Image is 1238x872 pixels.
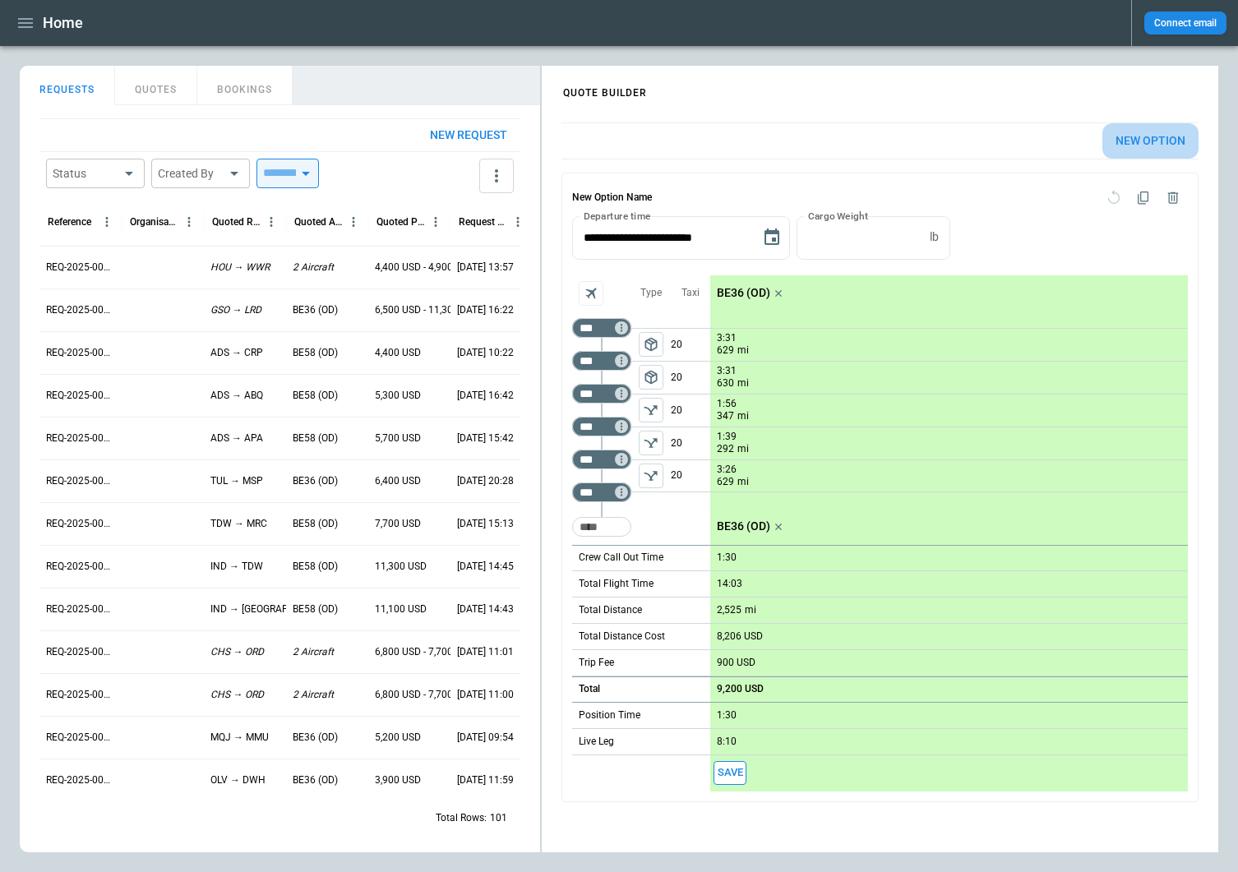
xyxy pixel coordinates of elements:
button: Quoted Price column menu [425,211,446,233]
button: Quoted Aircraft column menu [343,211,364,233]
p: mi [737,376,749,390]
p: 6,800 USD - 7,700 USD [375,645,474,659]
p: BE58 (OD) [293,431,338,445]
p: mi [737,344,749,358]
div: Too short [572,450,631,469]
div: Not found [572,417,631,436]
p: ADS → APA [210,431,263,445]
p: 14:03 [717,578,742,590]
button: REQUESTS [20,66,115,105]
p: [DATE] 16:42 [457,389,514,403]
button: QUOTES [115,66,197,105]
p: REQ-2025-000249 [46,389,115,403]
div: Created By [158,165,224,182]
p: REQ-2025-000241 [46,731,115,745]
span: Delete quote option [1158,183,1188,213]
p: [DATE] 15:42 [457,431,514,445]
h6: New Option Name [572,183,652,213]
p: 20 [671,362,710,394]
button: Request Created At (UTC-05:00) column menu [507,211,529,233]
p: Type [640,286,662,300]
p: REQ-2025-000252 [46,261,115,275]
button: left aligned [639,431,663,455]
p: 900 USD [717,657,755,669]
p: MQJ → MMU [210,731,269,745]
p: BE36 (OD) [717,286,770,300]
p: IND → [GEOGRAPHIC_DATA] [210,602,336,616]
p: TDW → MRC [210,517,267,531]
p: 20 [671,427,710,459]
p: 1:56 [717,398,737,410]
div: Not found [572,384,631,404]
p: 630 [717,376,734,390]
p: BE36 (OD) [293,731,338,745]
p: OLV → DWH [210,773,266,787]
button: Quoted Route column menu [261,211,282,233]
p: 3,900 USD [375,773,421,787]
p: 11,300 USD [375,560,427,574]
p: 7,700 USD [375,517,421,531]
span: Duplicate quote option [1129,183,1158,213]
div: Reference [48,216,91,228]
p: BE58 (OD) [293,389,338,403]
span: Type of sector [639,431,663,455]
h4: QUOTE BUILDER [543,70,667,107]
p: [DATE] 09:54 [457,731,514,745]
p: 5,700 USD [375,431,421,445]
p: CHS → ORD [210,688,264,702]
p: 629 [717,344,734,358]
p: REQ-2025-000251 [46,303,115,317]
p: BE36 (OD) [717,519,770,533]
p: [DATE] 11:00 [457,688,514,702]
p: IND → TDW [210,560,263,574]
p: 101 [490,811,507,825]
p: lb [930,230,939,244]
p: 1:39 [717,431,737,443]
p: ADS → CRP [210,346,263,360]
span: Reset quote option [1099,183,1129,213]
span: package_2 [643,369,659,385]
p: [DATE] 14:43 [457,602,514,616]
p: Trip Fee [579,656,614,670]
button: left aligned [639,398,663,422]
button: Organisation column menu [178,211,200,233]
p: [DATE] 10:22 [457,346,514,360]
p: REQ-2025-000240 [46,773,115,787]
p: 2,525 [717,604,741,616]
p: Crew Call Out Time [579,551,663,565]
p: mi [737,475,749,489]
p: 2 Aircraft [293,645,334,659]
p: 292 [717,442,734,456]
p: 5,200 USD [375,731,421,745]
p: 3:31 [717,365,737,377]
p: Live Leg [579,735,614,749]
div: Quoted Route [212,216,261,228]
div: Not found [572,351,631,371]
p: Taxi [681,286,700,300]
p: REQ-2025-000244 [46,602,115,616]
button: New request [417,119,520,151]
p: REQ-2025-000242 [46,688,115,702]
span: Type of sector [639,464,663,488]
p: [DATE] 14:45 [457,560,514,574]
p: 5,300 USD [375,389,421,403]
div: Status [53,165,118,182]
p: BE58 (OD) [293,560,338,574]
p: Position Time [579,708,640,722]
button: Save [714,761,746,785]
span: Aircraft selection [579,281,603,306]
p: 3:26 [717,464,737,476]
button: Connect email [1144,12,1226,35]
p: REQ-2025-000250 [46,346,115,360]
label: Cargo Weight [808,209,868,223]
label: Departure time [584,209,651,223]
span: Type of sector [639,332,663,357]
p: 8:10 [717,736,737,748]
button: Reference column menu [96,211,118,233]
p: TUL → MSP [210,474,263,488]
button: left aligned [639,332,663,357]
button: BOOKINGS [197,66,293,105]
p: [DATE] 13:57 [457,261,514,275]
span: package_2 [643,336,659,353]
p: mi [745,603,756,617]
